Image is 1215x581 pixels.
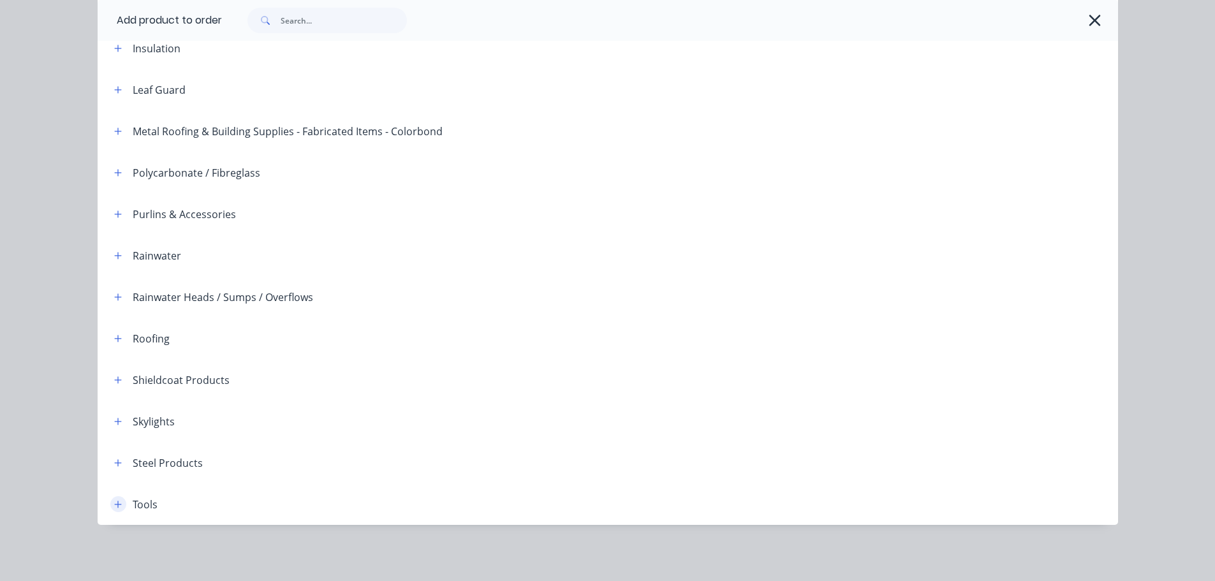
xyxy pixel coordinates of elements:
[133,82,186,98] div: Leaf Guard
[133,124,443,139] div: Metal Roofing & Building Supplies - Fabricated Items - Colorbond
[133,165,260,180] div: Polycarbonate / Fibreglass
[133,290,313,305] div: Rainwater Heads / Sumps / Overflows
[133,372,230,388] div: Shieldcoat Products
[133,248,181,263] div: Rainwater
[281,8,407,33] input: Search...
[133,455,203,471] div: Steel Products
[133,207,236,222] div: Purlins & Accessories
[133,41,180,56] div: Insulation
[133,414,175,429] div: Skylights
[133,331,170,346] div: Roofing
[133,497,158,512] div: Tools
